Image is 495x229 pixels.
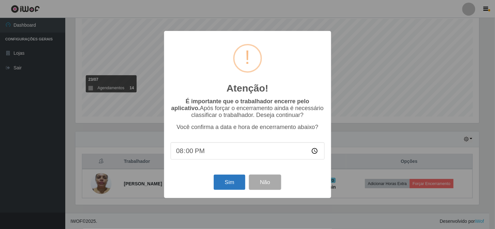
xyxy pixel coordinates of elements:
[249,175,281,190] button: Não
[171,98,309,111] b: É importante que o trabalhador encerre pelo aplicativo.
[171,124,325,131] p: Você confirma a data e hora de encerramento abaixo?
[226,82,268,94] h2: Atenção!
[171,98,325,119] p: Após forçar o encerramento ainda é necessário classificar o trabalhador. Deseja continuar?
[214,175,245,190] button: Sim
